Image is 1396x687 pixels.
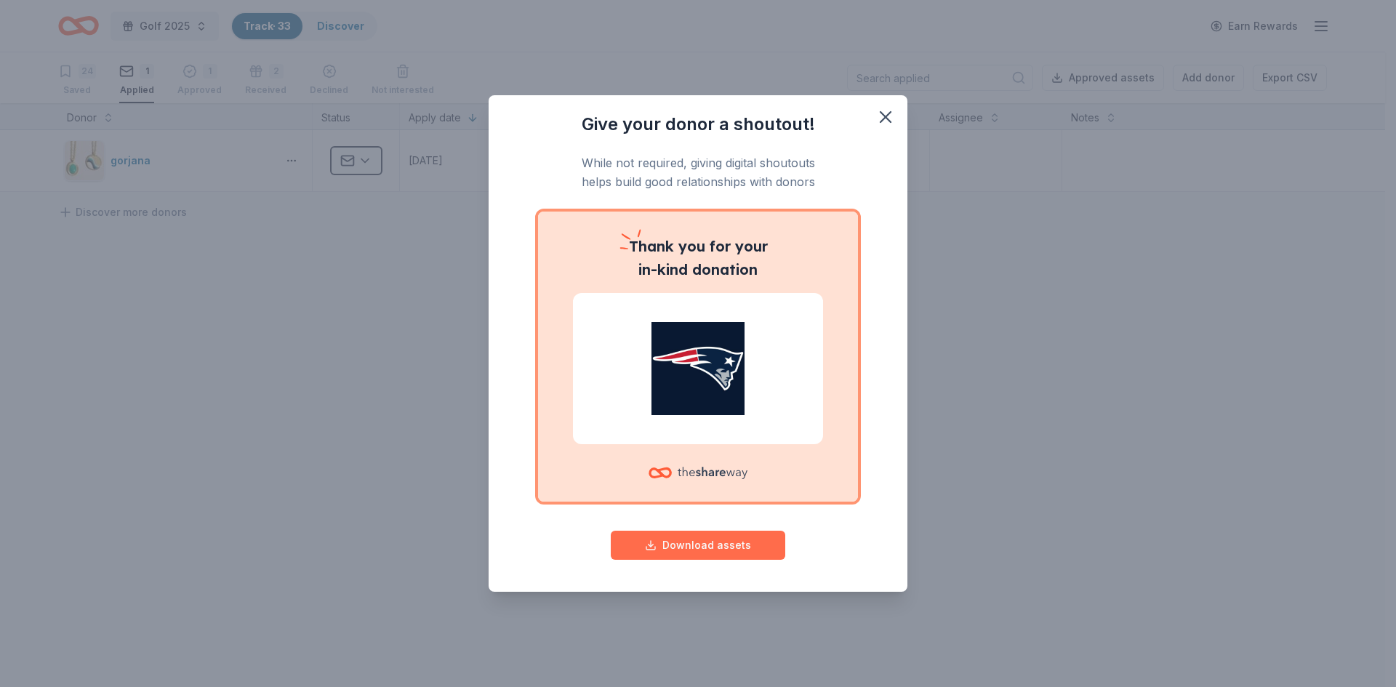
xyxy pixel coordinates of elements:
[518,153,878,192] p: While not required, giving digital shoutouts helps build good relationships with donors
[629,237,674,255] span: Thank
[518,113,878,136] h3: Give your donor a shoutout!
[590,322,806,415] img: New England Patriots
[573,235,823,281] p: you for your in-kind donation
[611,531,785,560] button: Download assets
